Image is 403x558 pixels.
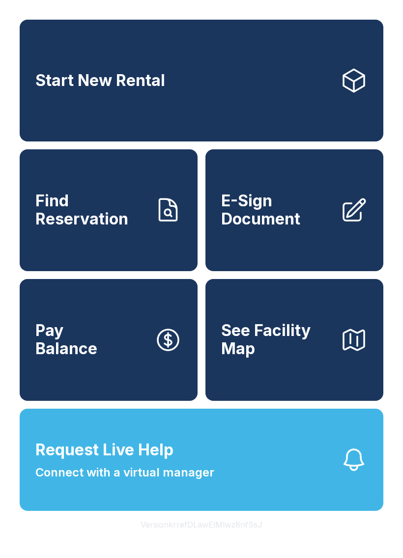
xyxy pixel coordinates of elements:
span: See Facility Map [221,322,332,358]
a: Start New Rental [20,20,383,141]
button: PayBalance [20,279,198,401]
button: Request Live HelpConnect with a virtual manager [20,409,383,511]
span: Pay Balance [35,322,97,358]
span: Request Live Help [35,438,173,462]
span: Connect with a virtual manager [35,464,214,481]
a: Find Reservation [20,149,198,271]
button: VersionkrrefDLawElMlwz8nfSsJ [133,511,270,538]
span: Start New Rental [35,72,165,90]
button: See Facility Map [205,279,383,401]
span: E-Sign Document [221,192,332,228]
a: E-Sign Document [205,149,383,271]
span: Find Reservation [35,192,146,228]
